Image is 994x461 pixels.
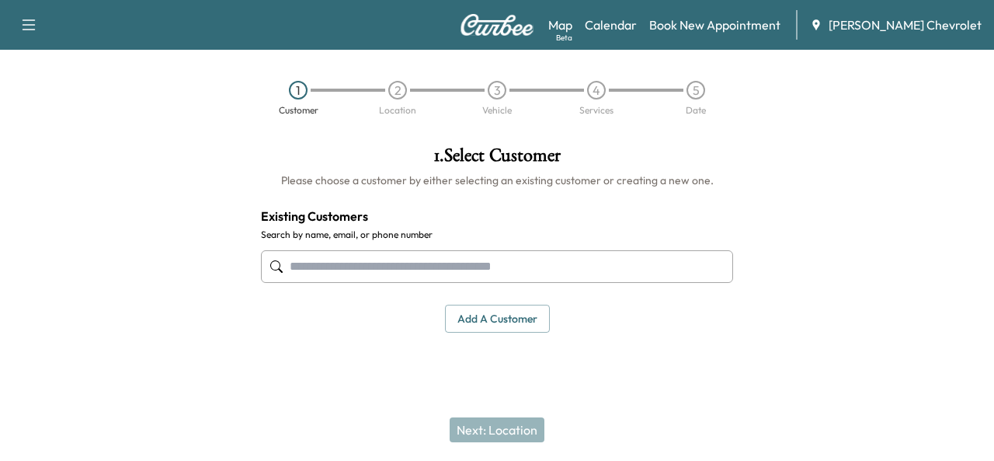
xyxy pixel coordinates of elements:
div: 1 [289,81,308,100]
div: Beta [556,32,572,44]
div: 2 [388,81,407,100]
a: MapBeta [548,16,572,34]
a: Calendar [585,16,637,34]
h6: Please choose a customer by either selecting an existing customer or creating a new one. [261,173,733,188]
div: 5 [686,81,705,100]
h1: 1 . Select Customer [261,146,733,173]
img: Curbee Logo [460,14,534,36]
label: Search by name, email, or phone number [261,229,733,241]
div: Location [379,106,416,115]
div: Date [686,106,706,115]
div: 4 [587,81,606,100]
div: Vehicle [482,106,512,115]
a: Book New Appointment [649,16,780,34]
div: 3 [488,81,506,100]
div: Services [579,106,613,115]
div: Customer [279,106,318,115]
button: Add a customer [445,305,550,334]
span: [PERSON_NAME] Chevrolet [829,16,982,34]
h4: Existing Customers [261,207,733,225]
